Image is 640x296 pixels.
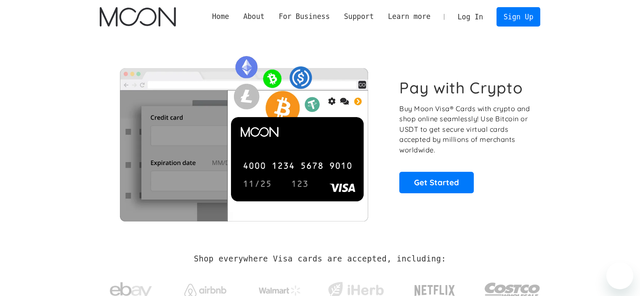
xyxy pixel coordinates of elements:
a: Get Started [399,172,474,193]
iframe: Mesajlaşma penceresini başlatma düğmesi [606,262,633,289]
h2: Shop everywhere Visa cards are accepted, including: [194,254,446,264]
a: Home [205,11,236,22]
div: Learn more [388,11,430,22]
div: For Business [279,11,329,22]
img: Moon Cards let you spend your crypto anywhere Visa is accepted. [100,50,388,221]
p: Buy Moon Visa® Cards with crypto and shop online seamlessly! Use Bitcoin or USDT to get secure vi... [399,104,531,155]
a: Log In [451,8,490,26]
div: About [243,11,265,22]
div: Support [337,11,381,22]
div: About [236,11,271,22]
a: Sign Up [497,7,540,26]
div: Learn more [381,11,438,22]
h1: Pay with Crypto [399,78,523,97]
a: home [100,7,176,27]
div: For Business [272,11,337,22]
img: Moon Logo [100,7,176,27]
div: Support [344,11,374,22]
img: Walmart [259,285,301,296]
